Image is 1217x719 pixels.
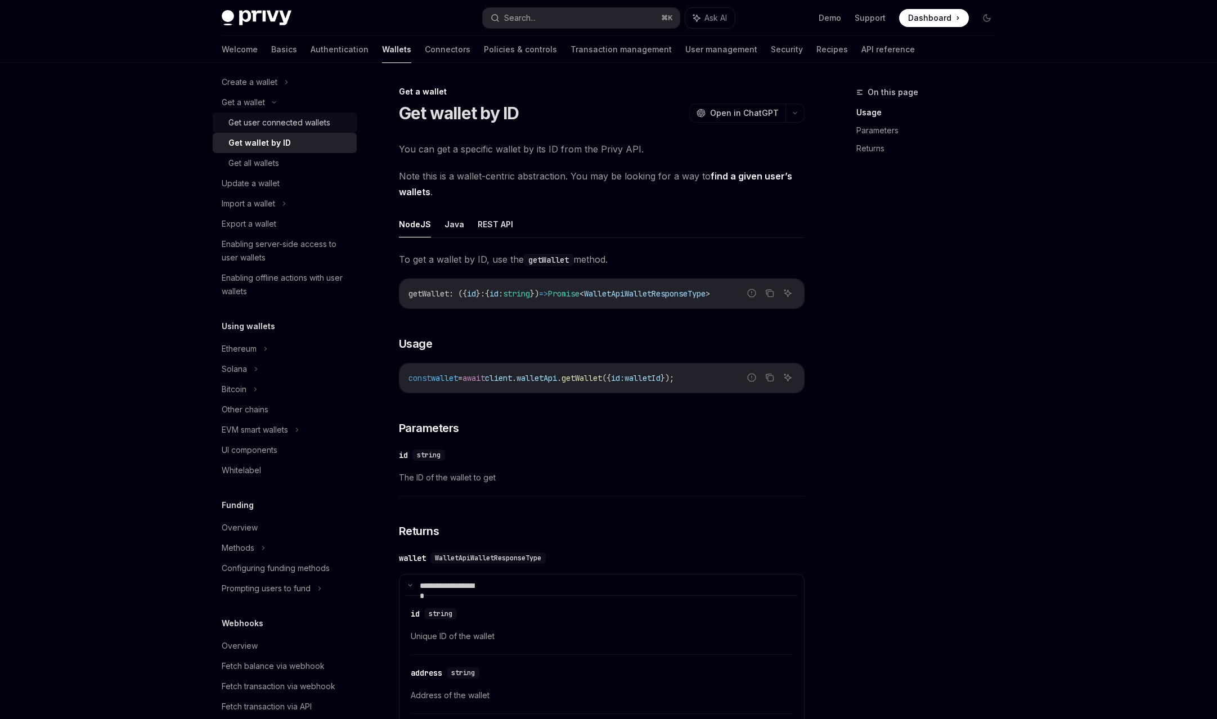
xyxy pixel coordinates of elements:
img: dark logo [222,10,291,26]
span: Promise [548,289,580,299]
div: Bitcoin [222,383,246,396]
a: Welcome [222,36,258,63]
span: : ({ [449,289,467,299]
span: }) [530,289,539,299]
span: WalletApiWalletResponseType [435,554,541,563]
code: getWallet [524,254,573,266]
a: Returns [856,140,1005,158]
a: Security [771,36,803,63]
div: Get all wallets [228,156,279,170]
button: Report incorrect code [744,370,759,385]
div: Create a wallet [222,75,277,89]
span: { [485,289,490,299]
a: Demo [819,12,841,24]
div: Configuring funding methods [222,561,330,575]
h5: Using wallets [222,320,275,333]
button: Ask AI [780,286,795,300]
span: Unique ID of the wallet [411,630,793,643]
span: }); [661,373,674,383]
span: Open in ChatGPT [710,107,779,119]
span: Address of the wallet [411,689,793,702]
div: Import a wallet [222,197,275,210]
div: Overview [222,639,258,653]
span: < [580,289,584,299]
span: = [458,373,462,383]
div: Enabling server-side access to user wallets [222,237,350,264]
div: Fetch transaction via webhook [222,680,335,693]
div: Fetch transaction via API [222,700,312,713]
div: Enabling offline actions with user wallets [222,271,350,298]
div: Fetch balance via webhook [222,659,325,673]
a: Get user connected wallets [213,113,357,133]
a: Usage [856,104,1005,122]
span: Note this is a wallet-centric abstraction. You may be looking for a way to . [399,168,805,200]
h5: Webhooks [222,617,263,630]
button: Report incorrect code [744,286,759,300]
div: wallet [399,552,426,564]
div: id [399,450,408,461]
a: Export a wallet [213,214,357,234]
a: Get all wallets [213,153,357,173]
span: : [499,289,503,299]
a: API reference [861,36,915,63]
a: Policies & controls [484,36,557,63]
span: wallet [431,373,458,383]
a: Basics [271,36,297,63]
a: Support [855,12,886,24]
a: Overview [213,518,357,538]
span: await [462,373,485,383]
h1: Get wallet by ID [399,103,519,123]
a: Enabling server-side access to user wallets [213,234,357,268]
span: string [451,668,475,677]
span: } [476,289,480,299]
span: const [408,373,431,383]
button: Open in ChatGPT [689,104,785,123]
span: To get a wallet by ID, use the method. [399,251,805,267]
button: NodeJS [399,211,431,237]
button: Toggle dark mode [978,9,996,27]
span: Parameters [399,420,459,436]
div: Ethereum [222,342,257,356]
a: Connectors [425,36,470,63]
span: getWallet [562,373,602,383]
a: Dashboard [899,9,969,27]
a: Get wallet by ID [213,133,357,153]
button: REST API [478,211,513,237]
span: ({ [602,373,611,383]
div: Update a wallet [222,177,280,190]
div: Methods [222,541,254,555]
span: id: [611,373,625,383]
span: walletApi [517,373,557,383]
span: => [539,289,548,299]
div: Get a wallet [222,96,265,109]
div: Overview [222,521,258,534]
div: address [411,667,442,678]
span: You can get a specific wallet by its ID from the Privy API. [399,141,805,157]
span: id [490,289,499,299]
a: Fetch transaction via API [213,696,357,717]
div: Solana [222,362,247,376]
span: id [467,289,476,299]
a: Authentication [311,36,369,63]
a: Transaction management [571,36,672,63]
a: Fetch balance via webhook [213,656,357,676]
span: : [480,289,485,299]
div: Search... [504,11,536,25]
div: Get a wallet [399,86,805,97]
span: . [557,373,562,383]
a: Whitelabel [213,460,357,480]
span: getWallet [408,289,449,299]
span: . [512,373,517,383]
a: UI components [213,440,357,460]
div: Other chains [222,403,268,416]
a: Parameters [856,122,1005,140]
span: ⌘ K [661,14,673,23]
span: Dashboard [908,12,951,24]
a: Update a wallet [213,173,357,194]
a: Enabling offline actions with user wallets [213,268,357,302]
span: WalletApiWalletResponseType [584,289,706,299]
div: Get user connected wallets [228,116,330,129]
span: string [503,289,530,299]
span: walletId [625,373,661,383]
div: Get wallet by ID [228,136,291,150]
